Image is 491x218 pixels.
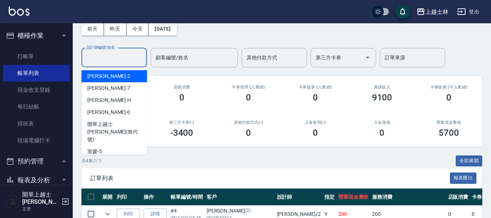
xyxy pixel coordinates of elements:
[3,171,70,190] button: 報表及分析
[127,22,149,36] button: 今天
[115,189,142,206] th: 列印
[246,128,251,138] h3: 0
[323,189,336,206] th: 指定
[414,4,451,19] button: 上越士林
[446,189,470,206] th: 店販消費
[372,92,392,103] h3: 9100
[362,52,374,63] button: Open
[275,189,323,206] th: 設計師
[358,120,407,125] h2: 入金儲值
[291,120,340,125] h2: 入金使用(-)
[246,92,251,103] h3: 0
[450,174,477,181] a: 報表匯出
[170,128,193,138] h3: -3400
[87,72,130,80] span: [PERSON_NAME] -2
[142,189,169,206] th: 操作
[207,207,274,215] div: [PERSON_NAME]
[3,48,70,65] a: 打帳單
[81,22,104,36] button: 前天
[446,92,451,103] h3: 0
[224,120,273,125] h2: 其他付款方式(-)
[169,189,205,206] th: 帳單編號/時間
[370,189,446,206] th: 服務消費
[379,128,384,138] h3: 0
[87,148,102,155] span: 室媛 -5
[3,98,70,115] a: 每日結帳
[87,96,131,104] span: [PERSON_NAME] -H
[104,22,127,36] button: 昨天
[224,85,273,90] h2: 卡券使用 (入業績)
[454,5,482,19] button: 登出
[245,207,251,215] p: (2)
[3,82,70,98] a: 現金收支登錄
[9,7,29,16] img: Logo
[439,128,459,138] h3: 5700
[313,128,318,138] h3: 0
[179,92,184,103] h3: 0
[22,206,59,212] p: 主管
[157,120,207,125] h2: 第三方卡券(-)
[3,65,70,82] a: 帳單列表
[395,4,410,19] button: save
[358,85,407,90] h2: 業績收入
[87,108,130,116] span: [PERSON_NAME] -0
[81,158,101,164] p: 共 4 筆, 1 / 1
[456,155,483,167] button: 全部展開
[424,85,474,90] h2: 卡券販賣 (不入業績)
[3,115,70,132] a: 排班表
[6,194,20,209] img: Person
[3,132,70,149] a: 現場電腦打卡
[87,120,141,143] span: 開單上越士[PERSON_NAME] (無代號)
[87,45,115,50] label: 設計師編號/姓名
[149,22,176,36] button: [DATE]
[22,191,59,206] h5: 開單上越士[PERSON_NAME]
[313,92,318,103] h3: 0
[157,85,207,90] h2: 店販消費
[90,175,450,182] span: 訂單列表
[424,120,474,125] h2: 營業現金應收
[3,152,70,171] button: 預約管理
[205,189,275,206] th: 客戶
[291,85,340,90] h2: 卡券販賣 (入業績)
[336,189,371,206] th: 營業現金應收
[100,189,115,206] th: 展開
[3,26,70,45] button: 櫃檯作業
[425,7,448,16] div: 上越士林
[87,84,130,92] span: [PERSON_NAME] -7
[450,173,477,184] button: 報表匯出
